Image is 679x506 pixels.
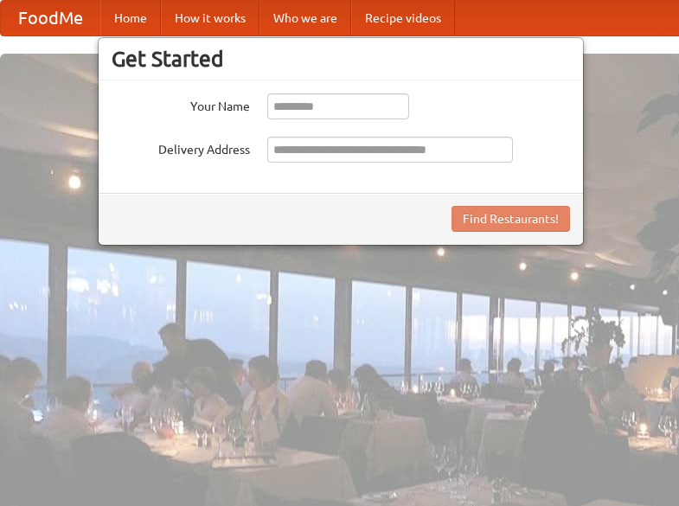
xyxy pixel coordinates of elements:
[112,137,250,158] label: Delivery Address
[452,206,570,232] button: Find Restaurants!
[100,1,161,35] a: Home
[161,1,259,35] a: How it works
[351,1,455,35] a: Recipe videos
[259,1,351,35] a: Who we are
[1,1,100,35] a: FoodMe
[112,46,570,72] h3: Get Started
[112,93,250,115] label: Your Name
